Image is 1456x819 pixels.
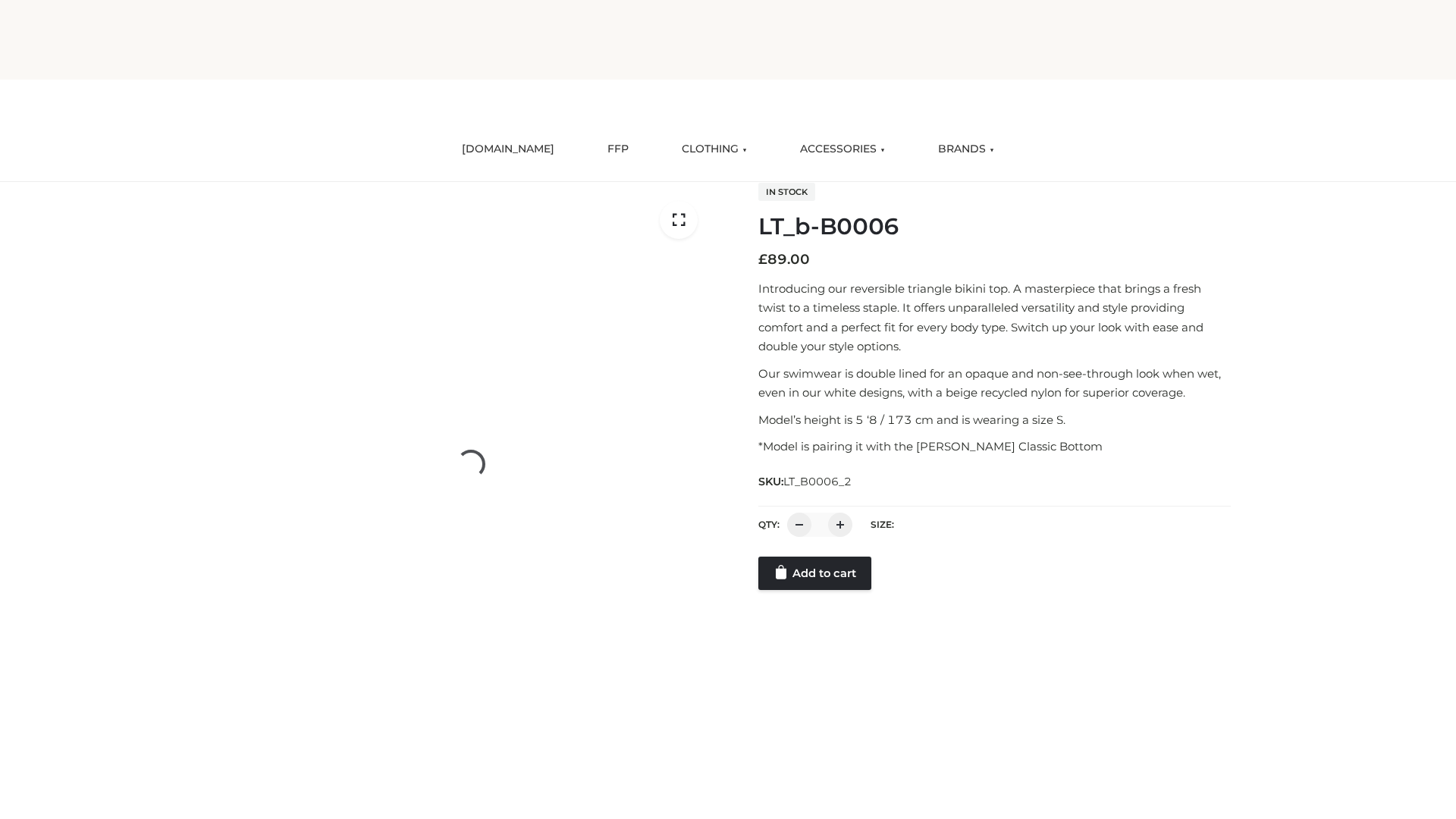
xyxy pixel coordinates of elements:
p: *Model is pairing it with the [PERSON_NAME] Classic Bottom [758,437,1231,457]
label: QTY: [758,519,780,530]
p: Model’s height is 5 ‘8 / 173 cm and is wearing a size S. [758,410,1231,430]
a: FFP [596,133,640,166]
p: Introducing our reversible triangle bikini top. A masterpiece that brings a fresh twist to a time... [758,279,1231,356]
span: LT_B0006_2 [783,475,852,488]
span: In stock [758,183,815,201]
span: SKU: [758,472,853,491]
a: CLOTHING [670,133,758,166]
p: Our swimwear is double lined for an opaque and non-see-through look when wet, even in our white d... [758,364,1231,403]
label: Size: [871,519,894,530]
h1: LT_b-B0006 [758,213,1231,240]
span: £ [758,251,767,268]
a: Add to cart [758,557,871,590]
a: ACCESSORIES [789,133,896,166]
bdi: 89.00 [758,251,810,268]
a: BRANDS [927,133,1006,166]
a: [DOMAIN_NAME] [450,133,566,166]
